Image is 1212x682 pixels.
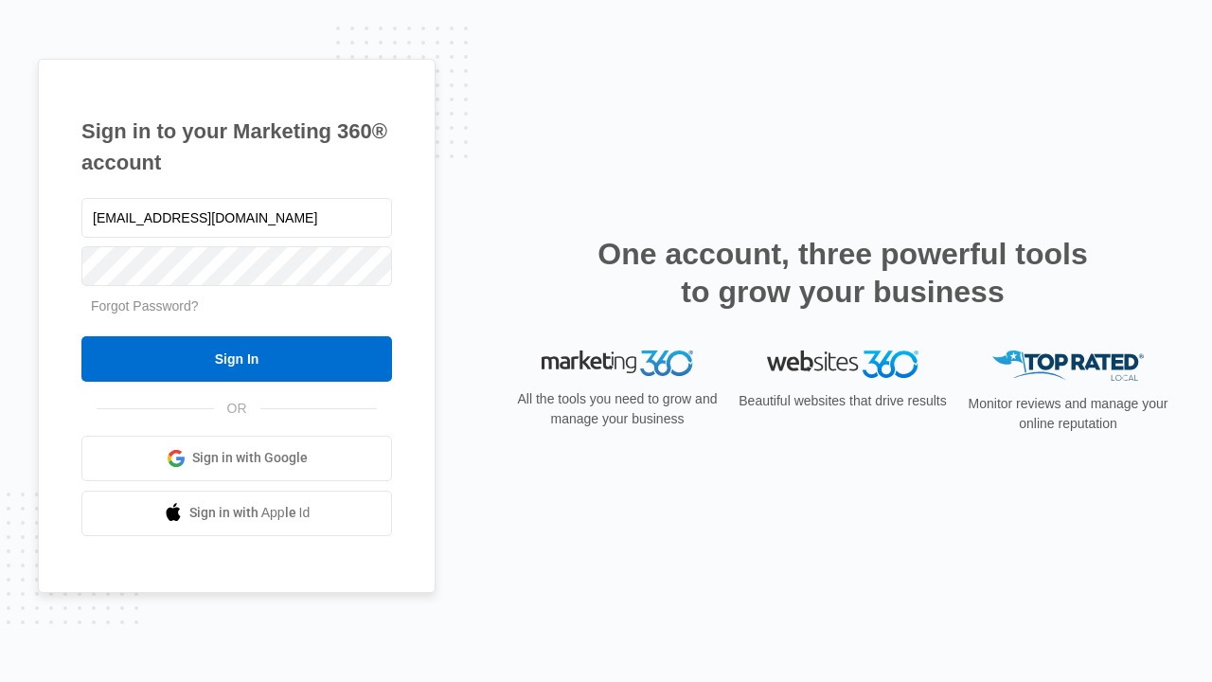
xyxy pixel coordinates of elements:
[91,298,199,314] a: Forgot Password?
[511,389,723,429] p: All the tools you need to grow and manage your business
[962,394,1174,434] p: Monitor reviews and manage your online reputation
[81,198,392,238] input: Email
[81,491,392,536] a: Sign in with Apple Id
[81,116,392,178] h1: Sign in to your Marketing 360® account
[592,235,1094,311] h2: One account, three powerful tools to grow your business
[767,350,918,378] img: Websites 360
[81,436,392,481] a: Sign in with Google
[192,448,308,468] span: Sign in with Google
[542,350,693,377] img: Marketing 360
[81,336,392,382] input: Sign In
[737,391,949,411] p: Beautiful websites that drive results
[189,503,311,523] span: Sign in with Apple Id
[992,350,1144,382] img: Top Rated Local
[214,399,260,419] span: OR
